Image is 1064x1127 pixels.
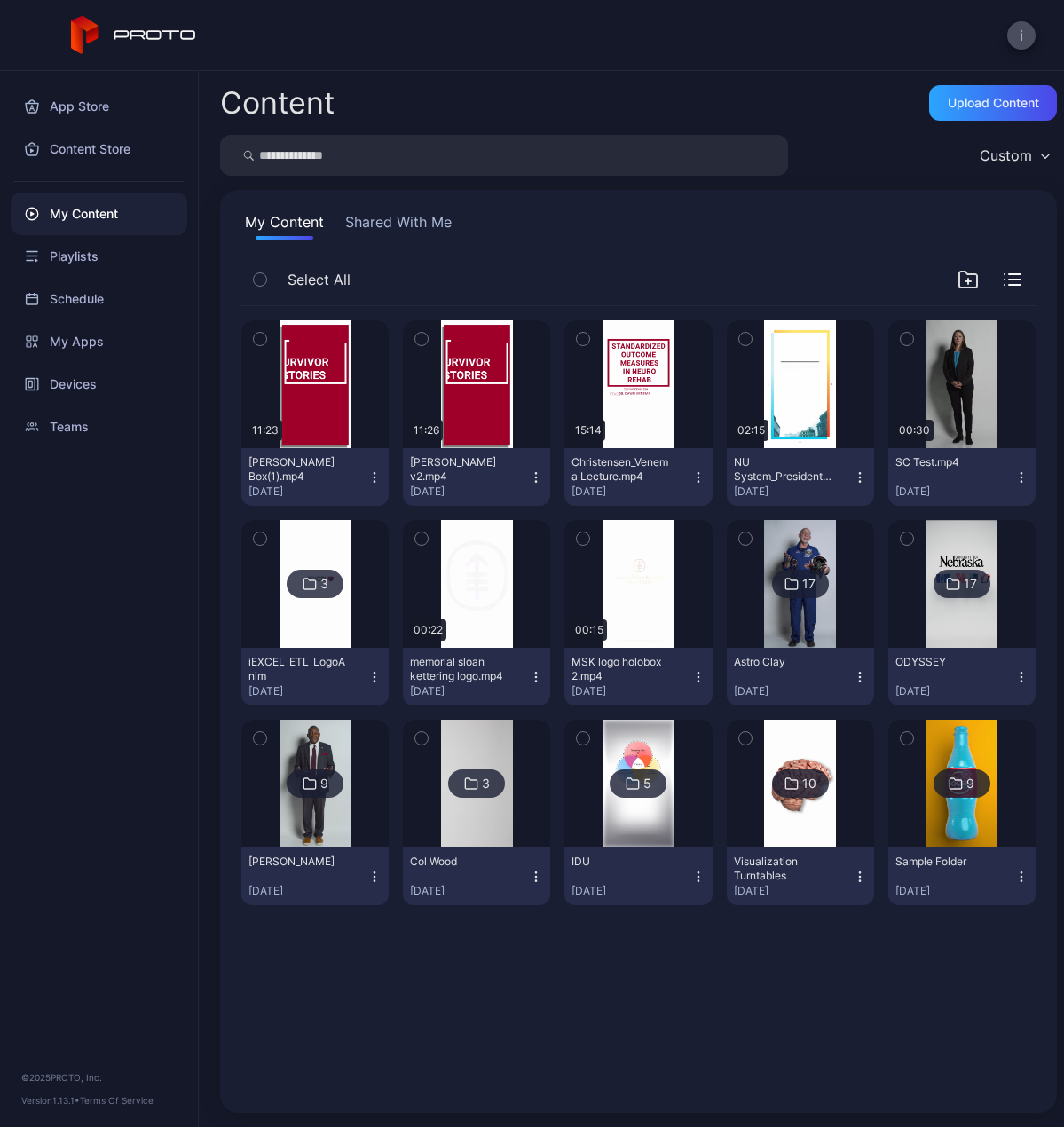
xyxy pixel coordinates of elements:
div: [DATE] [895,884,1014,898]
div: iEXCEL_ETL_LogoAnim [248,655,346,683]
button: SC Test.mp4[DATE] [888,448,1036,506]
a: My Content [11,193,187,235]
div: NU System_President Gold.mp4 [734,455,831,484]
button: Shared With Me [342,211,455,240]
a: Content Store [11,128,187,170]
div: memorial sloan kettering logo.mp4 [410,655,508,683]
button: memorial sloan kettering logo.mp4[DATE] [403,648,550,705]
div: ODYSSEY [895,655,993,669]
a: App Store [11,85,187,128]
div: [DATE] [410,884,529,898]
div: [DATE] [895,684,1014,698]
div: Visualization Turntables [734,855,831,883]
span: Select All [288,269,351,290]
button: MSK logo holobox 2.mp4[DATE] [564,648,712,705]
div: 9 [320,776,328,792]
a: Terms Of Service [80,1095,154,1106]
button: iEXCEL_ETL_LogoAnim[DATE] [241,648,389,705]
div: Content [220,88,335,118]
div: © 2025 PROTO, Inc. [21,1070,177,1084]
a: Playlists [11,235,187,278]
button: Sample Folder[DATE] [888,847,1036,905]
div: [DATE] [734,684,853,698]
button: [PERSON_NAME][DATE] [241,847,389,905]
div: [DATE] [571,485,690,499]
div: Upload Content [948,96,1039,110]
button: IDU[DATE] [564,847,712,905]
span: Version 1.13.1 • [21,1095,80,1106]
a: Teams [11,406,187,448]
button: ODYSSEY[DATE] [888,648,1036,705]
button: Col Wood[DATE] [403,847,550,905]
div: IDU [571,855,669,869]
div: [DATE] [571,684,690,698]
div: Randy Backman_Proto Box(1).mp4 [248,455,346,484]
div: [DATE] [410,485,529,499]
a: My Apps [11,320,187,363]
div: [DATE] [734,884,853,898]
div: [DATE] [248,884,367,898]
div: Sample Folder [895,855,993,869]
div: Christensen_Venema Lecture.mp4 [571,455,669,484]
div: 9 [966,776,974,792]
div: 5 [643,776,651,792]
div: Astro Clay [734,655,831,669]
div: Dr. Davies [248,855,346,869]
div: MSK logo holobox 2.mp4 [571,655,669,683]
button: Astro Clay[DATE] [727,648,874,705]
button: Custom [971,135,1057,176]
div: 3 [320,576,328,592]
div: 17 [964,576,977,592]
div: [DATE] [248,684,367,698]
div: 17 [802,576,816,592]
div: [DATE] [895,485,1014,499]
button: NU System_President Gold.mp4[DATE] [727,448,874,506]
div: 3 [482,776,490,792]
a: Schedule [11,278,187,320]
a: Devices [11,363,187,406]
button: [PERSON_NAME] Box(1).mp4[DATE] [241,448,389,506]
button: Christensen_Venema Lecture.mp4[DATE] [564,448,712,506]
button: Upload Content [929,85,1057,121]
button: i [1007,21,1036,50]
div: 10 [802,776,816,792]
div: SC Test.mp4 [895,455,993,469]
div: Col Wood [410,855,508,869]
div: Custom [980,146,1032,164]
div: [DATE] [410,684,529,698]
div: [DATE] [248,485,367,499]
div: [DATE] [734,485,853,499]
button: Visualization Turntables[DATE] [727,847,874,905]
div: Randy Backman_draft v2.mp4 [410,455,508,484]
div: [DATE] [571,884,690,898]
button: My Content [241,211,327,240]
button: [PERSON_NAME] v2.mp4[DATE] [403,448,550,506]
